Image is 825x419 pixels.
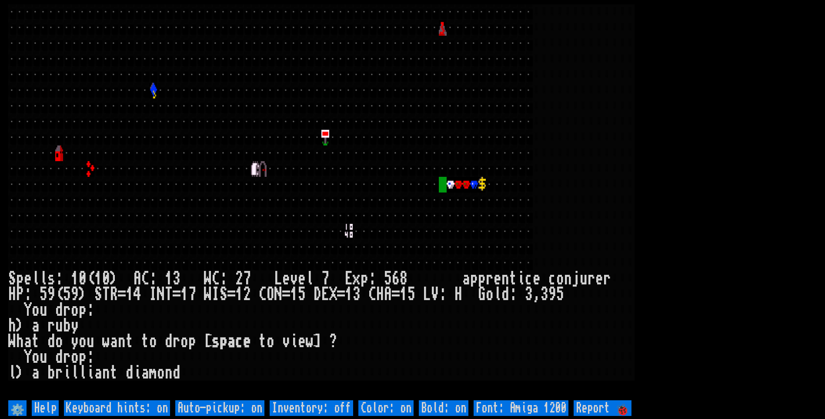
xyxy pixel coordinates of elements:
[470,271,478,287] div: p
[24,349,32,365] div: Y
[282,334,290,349] div: v
[595,271,603,287] div: e
[478,271,486,287] div: p
[79,271,87,287] div: 0
[548,271,556,287] div: c
[71,271,79,287] div: 1
[270,400,353,416] input: Inventory: off
[462,271,470,287] div: a
[384,271,392,287] div: 5
[79,302,87,318] div: p
[259,287,267,302] div: C
[368,287,376,302] div: C
[212,334,220,349] div: s
[494,287,501,302] div: l
[486,287,494,302] div: o
[63,349,71,365] div: r
[55,287,63,302] div: (
[149,334,157,349] div: o
[509,271,517,287] div: t
[87,271,94,287] div: (
[173,271,180,287] div: 3
[274,287,282,302] div: N
[243,334,251,349] div: e
[110,334,118,349] div: a
[32,400,59,416] input: Help
[361,271,368,287] div: p
[79,287,87,302] div: )
[525,271,533,287] div: c
[533,287,541,302] div: ,
[321,287,329,302] div: E
[165,271,173,287] div: 1
[126,334,134,349] div: t
[110,271,118,287] div: )
[32,349,40,365] div: o
[392,287,400,302] div: =
[345,287,353,302] div: 1
[55,318,63,334] div: u
[71,365,79,381] div: l
[64,400,170,416] input: Keyboard hints: on
[314,334,321,349] div: ]
[63,318,71,334] div: b
[71,318,79,334] div: y
[212,271,220,287] div: C
[71,302,79,318] div: o
[353,287,361,302] div: 3
[220,271,227,287] div: :
[16,365,24,381] div: )
[71,349,79,365] div: o
[541,287,548,302] div: 3
[24,271,32,287] div: e
[321,271,329,287] div: 7
[306,271,314,287] div: l
[329,334,337,349] div: ?
[134,365,141,381] div: i
[454,287,462,302] div: H
[141,334,149,349] div: t
[298,287,306,302] div: 5
[556,271,564,287] div: o
[102,287,110,302] div: T
[118,287,126,302] div: =
[55,365,63,381] div: r
[204,287,212,302] div: W
[290,287,298,302] div: 1
[16,271,24,287] div: p
[603,271,611,287] div: r
[173,365,180,381] div: d
[227,334,235,349] div: a
[165,334,173,349] div: d
[149,271,157,287] div: :
[235,334,243,349] div: c
[478,287,486,302] div: G
[212,287,220,302] div: I
[525,287,533,302] div: 3
[87,334,94,349] div: u
[165,287,173,302] div: T
[204,271,212,287] div: W
[16,287,24,302] div: P
[431,287,439,302] div: V
[47,271,55,287] div: s
[87,349,94,365] div: :
[71,287,79,302] div: 9
[572,271,580,287] div: j
[588,271,595,287] div: r
[40,349,47,365] div: u
[71,334,79,349] div: y
[358,400,414,416] input: Color: on
[32,365,40,381] div: a
[110,365,118,381] div: t
[102,334,110,349] div: w
[298,334,306,349] div: e
[235,287,243,302] div: 1
[574,400,631,416] input: Report 🐞
[235,271,243,287] div: 2
[40,302,47,318] div: u
[439,287,447,302] div: :
[40,287,47,302] div: 5
[157,365,165,381] div: o
[118,334,126,349] div: n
